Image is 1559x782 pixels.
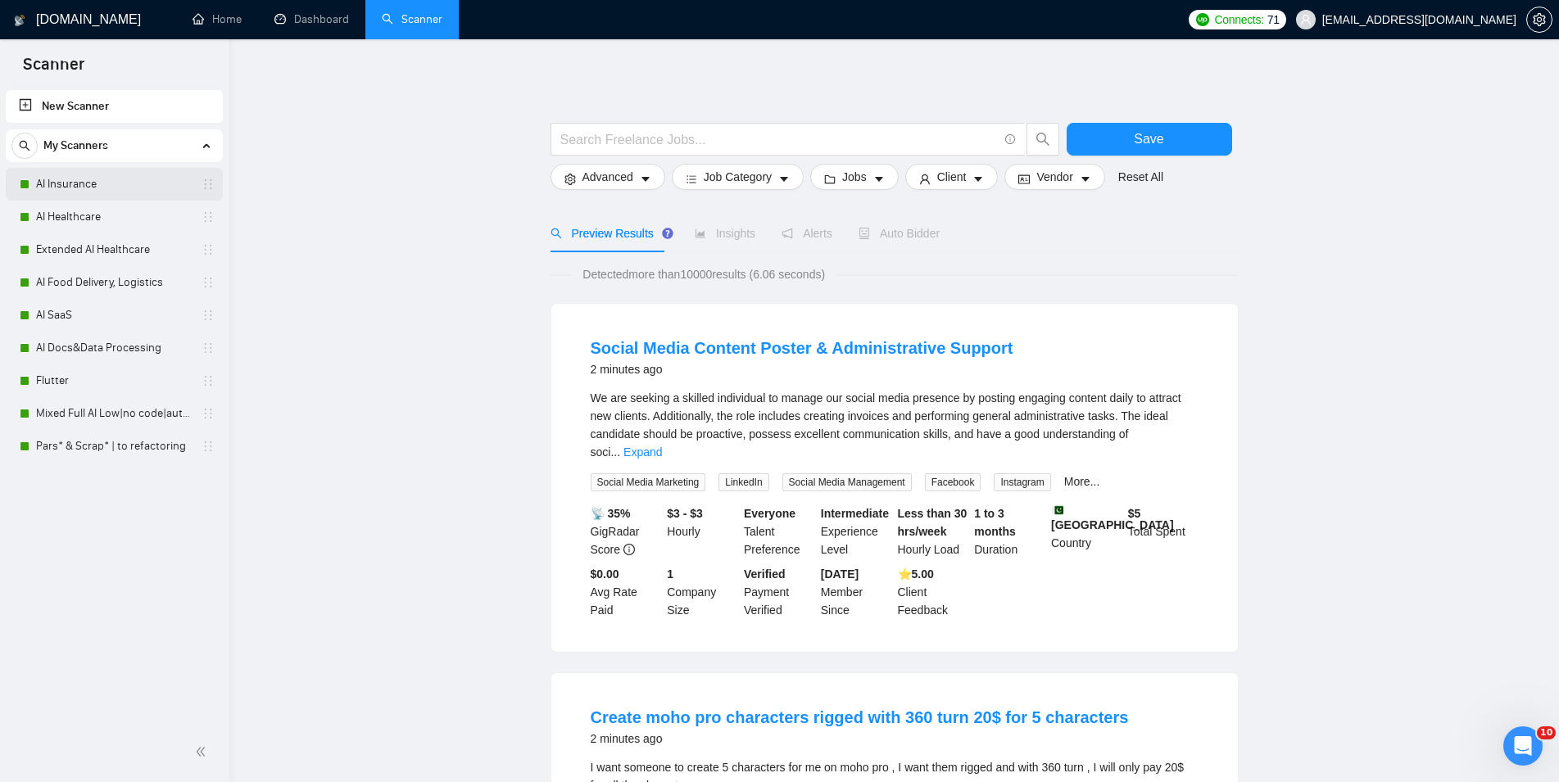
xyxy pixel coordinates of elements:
[202,243,215,256] span: holder
[744,507,795,520] b: Everyone
[718,473,768,491] span: LinkedIn
[1128,507,1141,520] b: $ 5
[36,266,192,299] a: AI Food Delivery, Logistics
[623,445,662,459] a: Expand
[6,129,223,463] li: My Scanners
[36,364,192,397] a: Flutter
[591,567,619,581] b: $0.00
[937,168,967,186] span: Client
[925,473,981,491] span: Facebook
[778,173,790,185] span: caret-down
[36,397,192,430] a: Mixed Full AI Low|no code|automations
[1196,13,1209,26] img: upwork-logo.png
[36,430,192,463] a: Pars* & Scrap* | to refactoring
[202,178,215,191] span: holder
[587,565,664,619] div: Avg Rate Paid
[591,391,1181,459] span: We are seeking a skilled individual to manage our social media presence by posting engaging conte...
[1018,173,1030,185] span: idcard
[1026,123,1059,156] button: search
[1526,13,1552,26] a: setting
[1036,168,1072,186] span: Vendor
[782,228,793,239] span: notification
[1064,475,1100,488] a: More...
[202,276,215,289] span: holder
[640,173,651,185] span: caret-down
[660,226,675,241] div: Tooltip anchor
[591,359,1013,379] div: 2 minutes ago
[193,12,242,26] a: homeHome
[818,504,895,558] div: Experience Level
[1300,14,1312,25] span: user
[664,565,741,619] div: Company Size
[664,504,741,558] div: Hourly
[782,473,912,491] span: Social Media Management
[818,565,895,619] div: Member Since
[591,729,1129,748] div: 2 minutes ago
[821,567,859,581] b: [DATE]
[895,565,972,619] div: Client Feedback
[36,299,192,332] a: AI SaaS
[810,164,899,190] button: folderJobscaret-down
[859,228,870,239] span: robot
[551,228,562,239] span: search
[36,168,192,201] a: AI Insurance
[972,173,984,185] span: caret-down
[744,567,786,581] b: Verified
[591,708,1129,726] a: Create moho pro characters rigged with 360 turn 20$ for 5 characters
[202,407,215,420] span: holder
[971,504,1048,558] div: Duration
[591,389,1199,461] div: We are seeking a skilled individual to manage our social media presence by posting engaging conte...
[19,90,210,123] a: New Scanner
[1080,173,1091,185] span: caret-down
[6,90,223,123] li: New Scanner
[842,168,867,186] span: Jobs
[591,507,631,520] b: 📡 35%
[686,173,697,185] span: bars
[974,507,1016,538] b: 1 to 3 months
[1067,123,1232,156] button: Save
[1027,132,1058,147] span: search
[821,507,889,520] b: Intermediate
[741,565,818,619] div: Payment Verified
[898,567,934,581] b: ⭐️ 5.00
[667,507,703,520] b: $3 - $3
[1214,11,1263,29] span: Connects:
[551,164,665,190] button: settingAdvancedcaret-down
[202,309,215,322] span: holder
[36,201,192,233] a: AI Healthcare
[824,173,836,185] span: folder
[919,173,931,185] span: user
[859,227,940,240] span: Auto Bidder
[1537,726,1556,739] span: 10
[695,227,755,240] span: Insights
[1004,164,1104,190] button: idcardVendorcaret-down
[36,233,192,266] a: Extended AI Healthcare
[1048,504,1125,558] div: Country
[36,332,192,364] a: AI Docs&Data Processing
[202,210,215,224] span: holder
[551,227,668,240] span: Preview Results
[1051,504,1174,531] b: [GEOGRAPHIC_DATA]
[382,12,442,26] a: searchScanner
[202,374,215,387] span: holder
[623,544,635,555] span: info-circle
[195,744,211,760] span: double-left
[1267,11,1280,29] span: 71
[905,164,999,190] button: userClientcaret-down
[591,339,1013,357] a: Social Media Content Poster & Administrative Support
[582,168,633,186] span: Advanced
[895,504,972,558] div: Hourly Load
[560,129,998,150] input: Search Freelance Jobs...
[1005,134,1016,145] span: info-circle
[564,173,576,185] span: setting
[898,507,968,538] b: Less than 30 hrs/week
[610,445,620,459] span: ...
[12,140,37,151] span: search
[1052,504,1063,516] img: 🇵🇰
[10,52,97,87] span: Scanner
[587,504,664,558] div: GigRadar Score
[704,168,772,186] span: Job Category
[695,228,706,239] span: area-chart
[14,7,25,34] img: logo
[591,473,706,491] span: Social Media Marketing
